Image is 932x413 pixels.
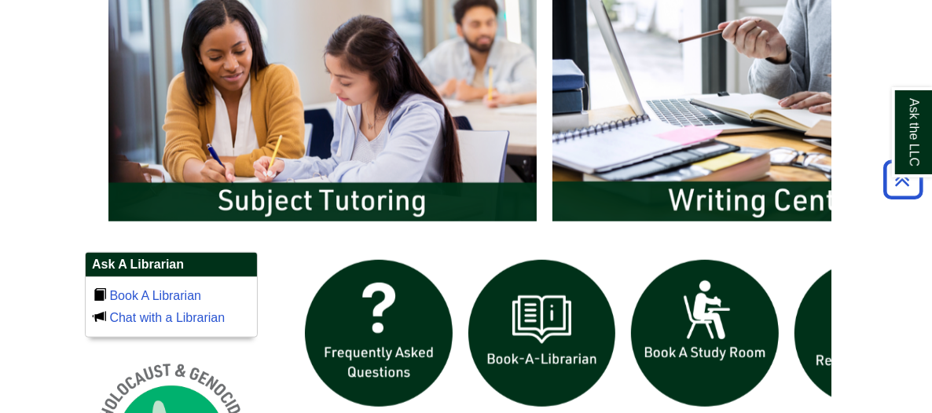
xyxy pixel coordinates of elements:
a: Chat with a Librarian [109,311,225,324]
h2: Ask A Librarian [86,253,257,277]
a: Book A Librarian [109,289,201,302]
a: Back to Top [878,169,928,190]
